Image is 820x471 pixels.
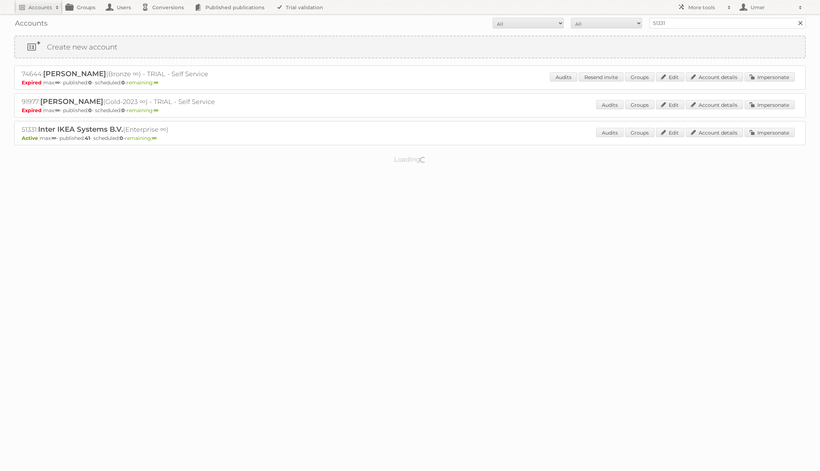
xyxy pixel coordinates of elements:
a: Account details [686,100,743,109]
a: Resend invite [579,72,624,82]
a: Impersonate [745,72,795,82]
a: Account details [686,128,743,137]
a: Audits [596,100,624,109]
a: Edit [656,72,684,82]
a: Edit [656,128,684,137]
a: Impersonate [745,100,795,109]
strong: ∞ [55,107,60,114]
strong: ∞ [154,107,158,114]
a: Impersonate [745,128,795,137]
strong: 0 [88,107,92,114]
span: Active [22,135,40,141]
strong: 0 [121,107,125,114]
a: Groups [625,128,655,137]
strong: ∞ [55,79,60,86]
strong: ∞ [152,135,157,141]
span: Expired [22,107,43,114]
strong: 41 [85,135,90,141]
span: Inter IKEA Systems B.V. [38,125,123,134]
p: Loading [372,152,449,167]
h2: 74644: (Bronze ∞) - TRIAL - Self Service [22,69,271,79]
strong: 0 [120,135,123,141]
a: Edit [656,100,684,109]
a: Audits [550,72,577,82]
span: remaining: [127,107,158,114]
a: Create new account [15,36,805,58]
h2: 51331: (Enterprise ∞) [22,125,271,134]
span: remaining: [127,79,158,86]
span: [PERSON_NAME] [43,69,106,78]
p: max: - published: - scheduled: - [22,107,798,114]
span: remaining: [125,135,157,141]
strong: 0 [88,79,92,86]
p: max: - published: - scheduled: - [22,135,798,141]
a: Audits [596,128,624,137]
a: Groups [625,100,655,109]
strong: ∞ [154,79,158,86]
h2: Accounts [28,4,52,11]
a: Groups [625,72,655,82]
span: Expired [22,79,43,86]
span: [PERSON_NAME] [40,97,103,106]
strong: 0 [121,79,125,86]
h2: More tools [688,4,724,11]
a: Account details [686,72,743,82]
strong: ∞ [52,135,56,141]
p: max: - published: - scheduled: - [22,79,798,86]
h2: 91977: (Gold-2023 ∞) - TRIAL - Self Service [22,97,271,106]
h2: Umer [749,4,795,11]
